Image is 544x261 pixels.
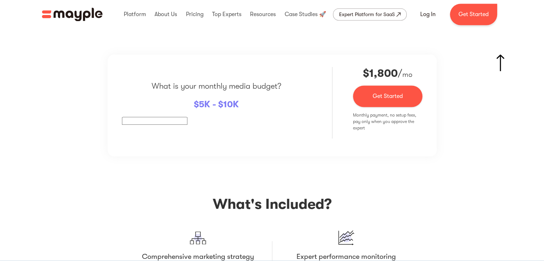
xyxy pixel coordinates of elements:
div: Top Experts [210,3,243,26]
h4: Expert performance monitoring [296,252,396,261]
a: Get Started [450,4,497,25]
h2: What's Included? [136,195,409,213]
iframe: Chat Widget [508,227,544,261]
p: Monthly payment, no setup fees, pay only when you approve the expert [353,112,422,131]
img: Mayple logo [42,8,103,21]
p: / [353,67,422,80]
a: Log In [412,6,444,23]
span: 5K - $10K [199,99,239,109]
strong: 1,800 [369,67,398,79]
div: Platform [122,3,148,26]
a: Expert Platform for SaaS [333,8,407,20]
a: home [42,8,103,21]
strong: $ [363,67,369,79]
p: What is your monthly media budget? [152,80,281,92]
div: Expert Platform for SaaS [339,10,395,19]
div: About Us [153,3,179,26]
h4: Comprehensive marketing strategy [142,252,254,261]
div: Pricing [184,3,205,26]
span: mo [402,70,412,79]
a: Get Started [353,85,422,107]
p: $ [194,98,239,111]
div: Resources [248,3,278,26]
